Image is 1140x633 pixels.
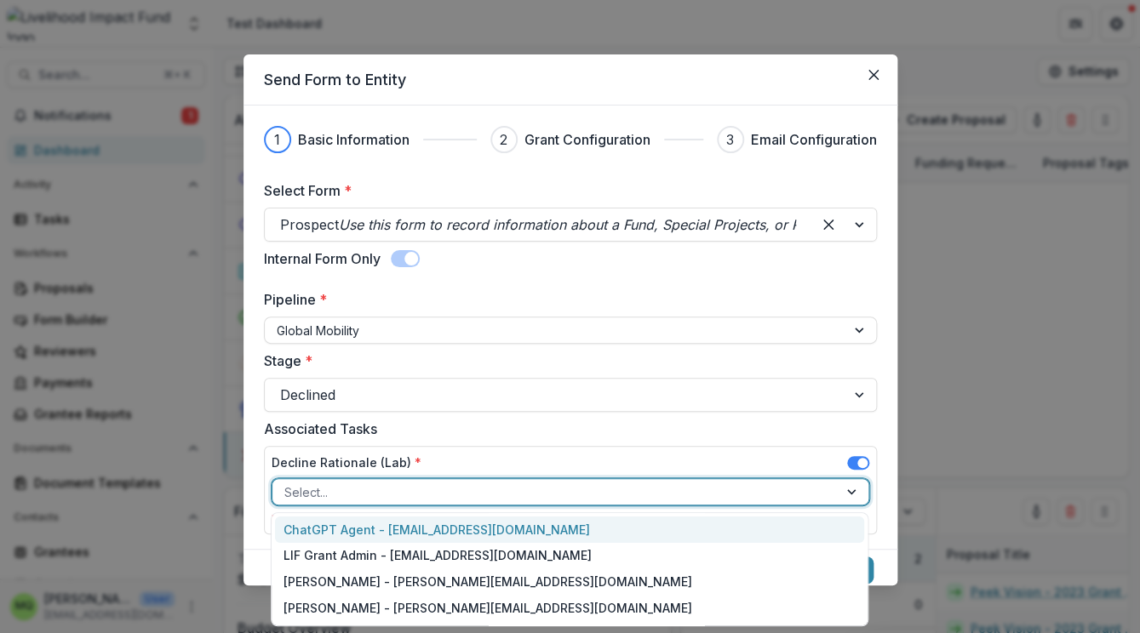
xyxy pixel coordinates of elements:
label: Stage [264,351,867,371]
div: 3 [726,129,734,150]
div: [PERSON_NAME] - [PERSON_NAME][EMAIL_ADDRESS][DOMAIN_NAME] [275,595,864,621]
div: LIF Grant Admin - [EMAIL_ADDRESS][DOMAIN_NAME] [275,543,864,569]
div: Progress [264,126,877,153]
button: Close [860,61,887,88]
label: Select Form [264,180,867,201]
label: Pipeline [264,289,867,310]
div: 2 [500,129,507,150]
h3: Grant Configuration [524,129,650,150]
div: ChatGPT Agent - [EMAIL_ADDRESS][DOMAIN_NAME] [275,516,864,543]
div: 1 [274,129,280,150]
label: Internal Form Only [264,248,381,269]
div: [PERSON_NAME] - [PERSON_NAME][EMAIL_ADDRESS][DOMAIN_NAME] [275,568,864,595]
h3: Email Configuration [751,129,877,150]
div: Clear selected options [815,211,842,238]
h3: Basic Information [298,129,410,150]
label: Decline Rationale (Lab) [272,453,421,471]
label: Associated Tasks [264,419,867,439]
header: Send Form to Entity [243,54,897,105]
